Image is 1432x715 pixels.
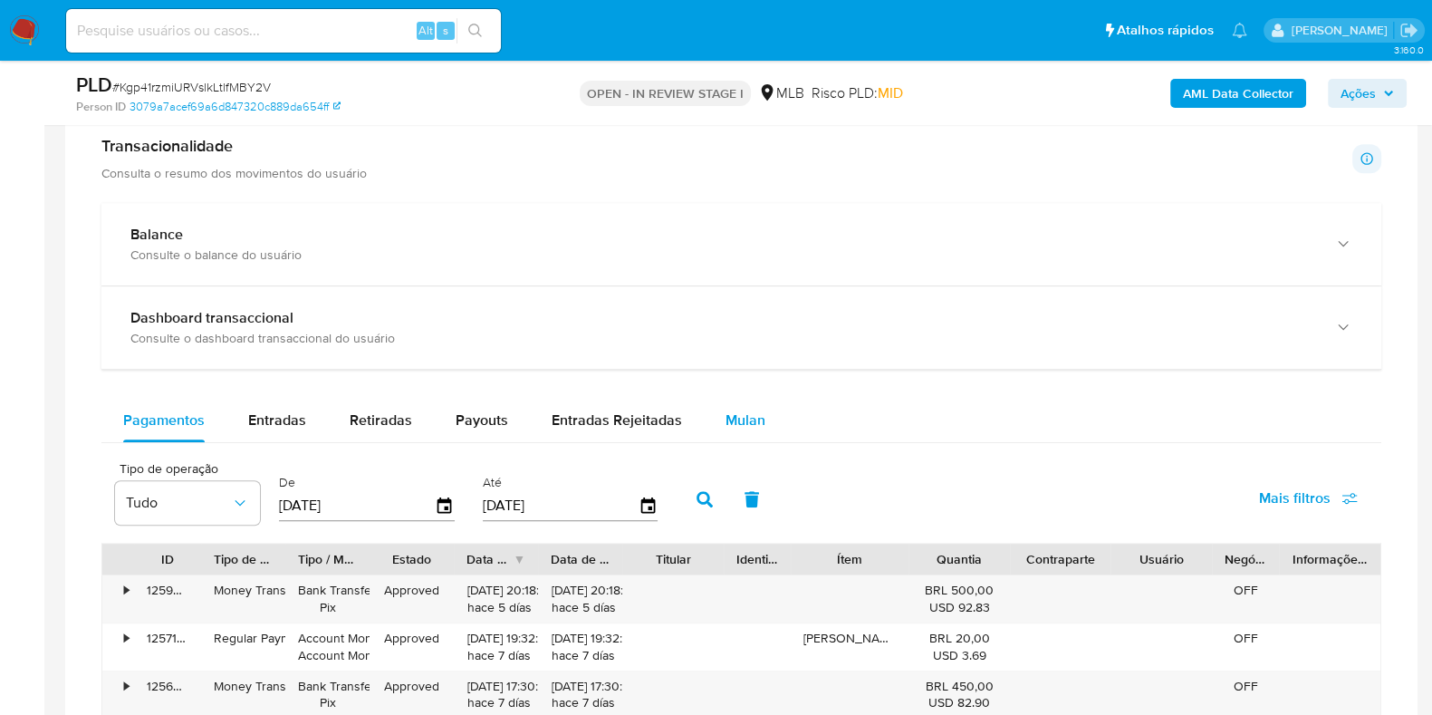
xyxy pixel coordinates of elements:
[1232,23,1247,38] a: Notificações
[1291,22,1393,39] p: lucas.barboza@mercadolivre.com
[457,18,494,43] button: search-icon
[812,83,903,103] span: Risco PLD:
[112,78,271,96] span: # Kgp41rzmiURVslkLtlfMBY2V
[1117,21,1214,40] span: Atalhos rápidos
[1393,43,1423,57] span: 3.160.0
[130,99,341,115] a: 3079a7acef69a6d847320c889da654ff
[1328,79,1407,108] button: Ações
[878,82,903,103] span: MID
[1399,21,1418,40] a: Sair
[1170,79,1306,108] button: AML Data Collector
[580,81,751,106] p: OPEN - IN REVIEW STAGE I
[418,22,433,39] span: Alt
[76,70,112,99] b: PLD
[76,99,126,115] b: Person ID
[1183,79,1293,108] b: AML Data Collector
[1341,79,1376,108] span: Ações
[66,19,501,43] input: Pesquise usuários ou casos...
[758,83,804,103] div: MLB
[443,22,448,39] span: s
